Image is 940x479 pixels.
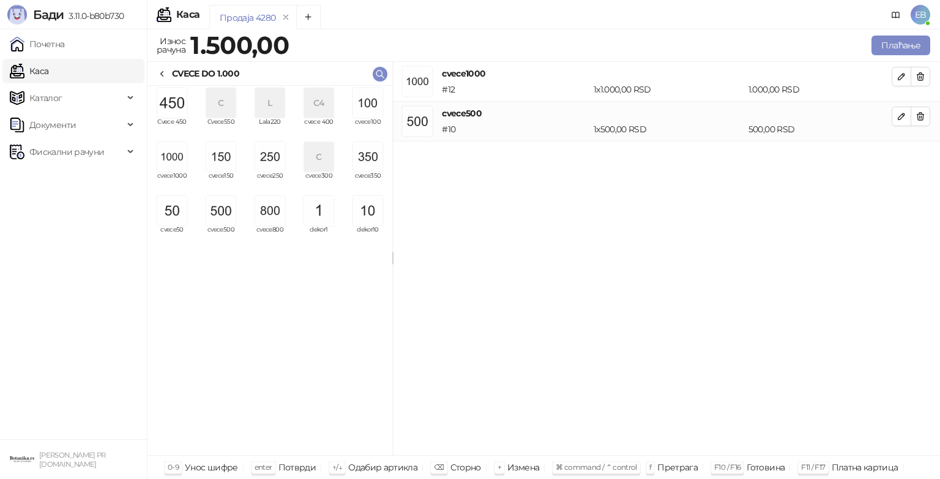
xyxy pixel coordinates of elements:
[832,459,898,475] div: Платна картица
[353,196,382,225] img: Slika
[255,88,285,118] div: L
[556,462,637,472] span: ⌘ command / ⌃ control
[299,119,338,137] span: cvece 400
[657,459,698,475] div: Претрага
[498,462,501,472] span: +
[154,33,188,58] div: Износ рачуна
[39,451,106,469] small: [PERSON_NAME] PR [DOMAIN_NAME]
[220,11,275,25] div: Продаја 4280
[206,88,236,118] div: C
[157,142,187,172] img: Slika
[29,140,104,164] span: Фискални рачуни
[190,30,289,60] strong: 1.500,00
[278,459,316,475] div: Потврди
[439,123,591,136] div: # 10
[442,67,892,80] h4: cvece1000
[157,196,187,225] img: Slika
[450,459,481,475] div: Сторно
[299,227,338,245] span: dekor1
[348,227,387,245] span: dekor10
[157,88,187,118] img: Slika
[29,86,62,110] span: Каталог
[746,123,894,136] div: 500,00 RSD
[201,227,241,245] span: cvece500
[176,10,200,20] div: Каса
[201,173,241,191] span: cvece150
[206,196,236,225] img: Slika
[10,447,34,472] img: 64x64-companyLogo-0e2e8aaa-0bd2-431b-8613-6e3c65811325.png
[185,459,238,475] div: Унос шифре
[255,462,272,472] span: enter
[250,173,289,191] span: cvece250
[507,459,539,475] div: Измена
[206,142,236,172] img: Slika
[33,7,64,22] span: Бади
[278,12,294,23] button: remove
[348,119,387,137] span: cvece100
[746,83,894,96] div: 1.000,00 RSD
[168,462,179,472] span: 0-9
[353,142,382,172] img: Slika
[714,462,740,472] span: F10 / F16
[442,107,892,120] h4: cvece500
[10,59,48,83] a: Каса
[64,10,124,21] span: 3.11.0-b80b730
[201,119,241,137] span: Cvece550
[7,5,27,25] img: Logo
[886,5,906,25] a: Документација
[348,459,417,475] div: Одабир артикла
[255,142,285,172] img: Slika
[152,173,192,191] span: cvece1000
[152,119,192,137] span: Cvece 450
[649,462,651,472] span: f
[747,459,785,475] div: Готовина
[255,196,285,225] img: Slika
[250,119,289,137] span: Lala220
[304,88,334,118] div: C4
[304,196,334,225] img: Slika
[591,83,746,96] div: 1 x 1.000,00 RSD
[147,86,392,455] div: grid
[332,462,342,472] span: ↑/↓
[801,462,825,472] span: F11 / F17
[250,227,289,245] span: cvece800
[439,83,591,96] div: # 12
[871,36,930,55] button: Плаћање
[348,173,387,191] span: cvece350
[172,67,239,80] div: CVECE DO 1.000
[299,173,338,191] span: cvece300
[296,5,321,29] button: Add tab
[591,123,746,136] div: 1 x 500,00 RSD
[911,5,930,25] span: EB
[353,88,382,118] img: Slika
[10,32,65,56] a: Почетна
[304,142,334,172] div: C
[29,113,76,137] span: Документи
[152,227,192,245] span: cvece50
[434,462,444,472] span: ⌫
